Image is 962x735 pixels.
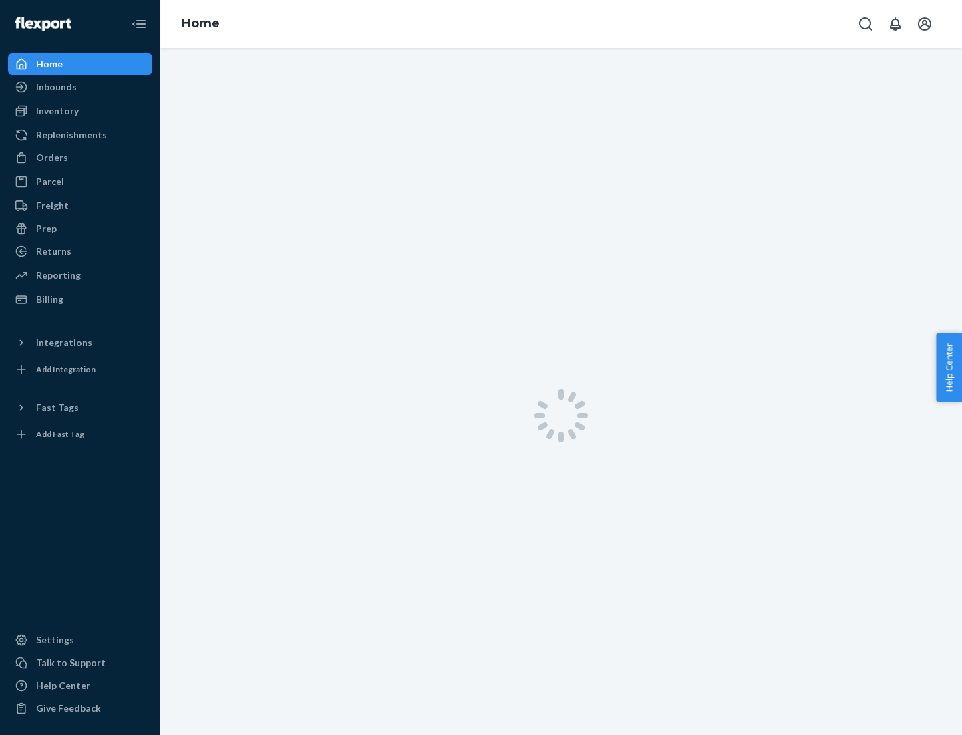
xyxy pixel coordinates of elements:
div: Parcel [36,175,64,188]
a: Inventory [8,100,152,122]
div: Integrations [36,336,92,349]
div: Fast Tags [36,401,79,414]
div: Replenishments [36,128,107,142]
div: Help Center [36,679,90,692]
button: Integrations [8,332,152,353]
a: Help Center [8,675,152,696]
a: Reporting [8,265,152,286]
a: Orders [8,147,152,168]
a: Add Integration [8,359,152,380]
div: Prep [36,222,57,235]
a: Home [8,53,152,75]
button: Give Feedback [8,698,152,719]
div: Settings [36,633,74,647]
a: Parcel [8,171,152,192]
button: Open Search Box [852,11,879,37]
div: Reporting [36,269,81,282]
div: Freight [36,199,69,212]
img: Flexport logo [15,17,71,31]
div: Inbounds [36,80,77,94]
a: Settings [8,629,152,651]
div: Inventory [36,104,79,118]
a: Home [182,16,220,31]
a: Freight [8,195,152,216]
div: Talk to Support [36,656,106,670]
button: Open notifications [882,11,909,37]
a: Billing [8,289,152,310]
button: Help Center [936,333,962,402]
a: Add Fast Tag [8,424,152,445]
button: Close Navigation [126,11,152,37]
ol: breadcrumbs [171,5,230,43]
div: Add Integration [36,363,96,375]
div: Give Feedback [36,702,101,715]
div: Home [36,57,63,71]
div: Billing [36,293,63,306]
button: Fast Tags [8,397,152,418]
a: Prep [8,218,152,239]
div: Returns [36,245,71,258]
a: Talk to Support [8,652,152,674]
button: Open account menu [911,11,938,37]
a: Returns [8,241,152,262]
div: Orders [36,151,68,164]
a: Inbounds [8,76,152,98]
a: Replenishments [8,124,152,146]
div: Add Fast Tag [36,428,84,440]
